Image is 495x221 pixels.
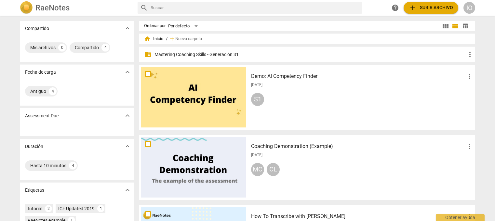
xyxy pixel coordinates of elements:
[441,21,450,31] button: Cuadrícula
[409,4,453,12] span: Subir archivo
[151,3,359,13] input: Buscar
[20,1,132,14] a: LogoRaeNotes
[30,88,46,95] div: Antiguo
[25,69,56,76] p: Fecha de carga
[30,44,56,51] div: Mis archivos
[25,143,43,150] p: Duración
[169,36,175,42] span: add
[97,205,104,212] div: 1
[462,23,468,29] span: table_chart
[251,93,264,106] div: S1
[69,162,77,169] div: 4
[123,67,132,77] button: Mostrar más
[124,186,131,194] span: expand_more
[251,163,264,176] div: MC
[460,21,470,31] button: Tabla
[466,142,474,150] span: more_vert
[251,72,466,80] h3: Demo: AI Competency Finder
[58,205,95,212] div: ICF Updated 2019
[450,21,460,31] button: Lista
[389,2,401,14] a: Obtener ayuda
[141,137,473,198] a: Coaching Demonstration (Example)[DATE]MCCL
[466,72,474,80] span: more_vert
[58,44,66,52] div: 0
[45,205,52,212] div: 2
[404,2,458,14] button: Subir
[75,44,99,51] div: Compartido
[35,3,70,12] h2: RaeNotes
[466,51,474,58] span: more_vert
[154,51,466,58] p: Mastering Coaching Skills - Generación 31
[124,68,131,76] span: expand_more
[251,82,262,88] span: [DATE]
[124,112,131,120] span: expand_more
[28,205,42,212] div: tutorial
[144,51,152,58] span: folder_shared
[123,141,132,151] button: Mostrar más
[25,25,49,32] p: Compartido
[140,4,148,12] span: search
[25,112,59,119] p: Assessment Due
[166,37,167,41] span: /
[251,213,466,220] h3: How To Transcribe with RaeNotes
[168,21,200,31] div: Por defecto
[124,24,131,32] span: expand_more
[141,67,473,127] a: Demo: AI Competency Finder[DATE]S1
[25,187,44,194] p: Etiquetas
[267,163,280,176] div: CL
[175,37,202,41] span: Nueva carpeta
[123,185,132,195] button: Mostrar más
[30,162,66,169] div: Hasta 10 minutos
[124,142,131,150] span: expand_more
[466,213,474,220] span: more_vert
[442,22,449,30] span: view_module
[436,214,485,221] div: Obtener ayuda
[101,44,109,52] div: 4
[409,4,417,12] span: add
[144,23,166,28] div: Ordenar por
[144,36,151,42] span: home
[451,22,459,30] span: view_list
[251,142,466,150] h3: Coaching Demonstration (Example)
[20,1,33,14] img: Logo
[391,4,399,12] span: help
[123,23,132,33] button: Mostrar más
[463,2,475,14] button: IO
[123,111,132,121] button: Mostrar más
[49,87,57,95] div: 4
[251,152,262,158] span: [DATE]
[144,36,163,42] span: Inicio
